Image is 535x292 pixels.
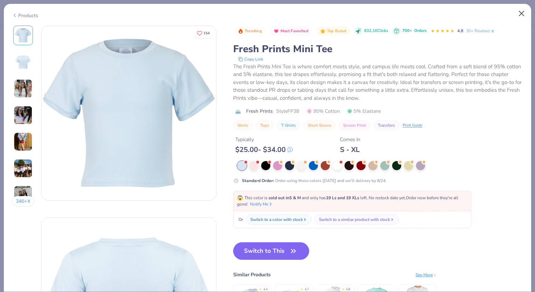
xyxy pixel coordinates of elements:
button: Badge Button [234,27,265,36]
div: Switch to a similar product with stock [319,216,390,223]
button: Switch to a similar product with stock [314,215,399,224]
div: Fresh Prints Mini Tee [233,42,523,56]
button: Switch to a color with stock [246,215,312,224]
button: Badge Button [270,27,312,36]
span: Fresh Prints [246,107,273,115]
span: 95% Cotton [307,107,340,115]
button: 346+ [12,196,35,207]
div: 4.8 Stars [431,26,454,37]
button: Short Sleeve [304,120,335,130]
img: Top Rated sort [320,28,326,34]
div: 4.8 [346,287,350,292]
div: 700+ [402,28,426,34]
div: Switch to a color with stock [250,216,303,223]
button: Close [515,7,528,20]
img: User generated content [14,159,33,178]
span: 832.1K Clicks [364,28,388,34]
img: User generated content [14,106,33,125]
img: User generated content [14,79,33,98]
div: 4.4 [263,287,267,292]
div: ★ [300,287,303,290]
span: 154 [203,32,210,35]
div: 4.7 [305,287,309,292]
strong: sold out in S & M [269,195,301,201]
button: Transfers [374,120,399,130]
strong: Standard Order : [242,178,274,183]
img: Front [42,26,216,200]
button: Tops [256,120,273,130]
span: Top Rated [327,29,347,33]
button: Badge Button [316,27,350,36]
img: User generated content [14,132,33,151]
img: User generated content [14,186,33,204]
div: $ 25.00 - $ 34.00 [235,145,293,154]
button: copy to clipboard [236,56,265,63]
div: ★ [259,287,262,290]
div: Comes In [340,136,360,143]
button: Switch to This [233,242,309,260]
button: T-Shirts [277,120,300,130]
span: Trending [245,29,262,33]
strong: 19 Ls and 19 XLs [326,195,359,201]
div: Similar Products [233,271,271,278]
img: Front [15,27,32,44]
div: ★ [342,287,345,290]
button: Screen Print [339,120,370,130]
button: Like [194,28,213,38]
div: See More [416,272,437,278]
span: Or [237,216,243,223]
span: 😱 [237,195,243,201]
img: Back [15,54,32,70]
div: Order using these colors [DATE] and we’ll delivery by 8/24. [242,178,387,184]
span: 5% Elastane [347,107,381,115]
span: Style FP38 [276,107,299,115]
img: Most Favorited sort [273,28,279,34]
span: This color is and only has left . No restock date yet. Order now before they're all gone! [237,195,458,207]
a: 30+ Reviews [466,28,495,34]
button: Notify Me [250,201,273,207]
span: Most Favorited [280,29,308,33]
div: S - XL [340,145,360,154]
div: Products [12,12,38,19]
img: Trending sort [238,28,243,34]
div: Print Guide [403,123,422,128]
span: Orders [414,28,426,33]
div: Typically [235,136,293,143]
img: brand logo [233,109,243,114]
span: 4.8 [457,28,463,34]
div: The Fresh Prints Mini Tee is where comfort meets style, and campus life meets cool. Crafted from ... [233,63,523,102]
button: Shirts [233,120,252,130]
